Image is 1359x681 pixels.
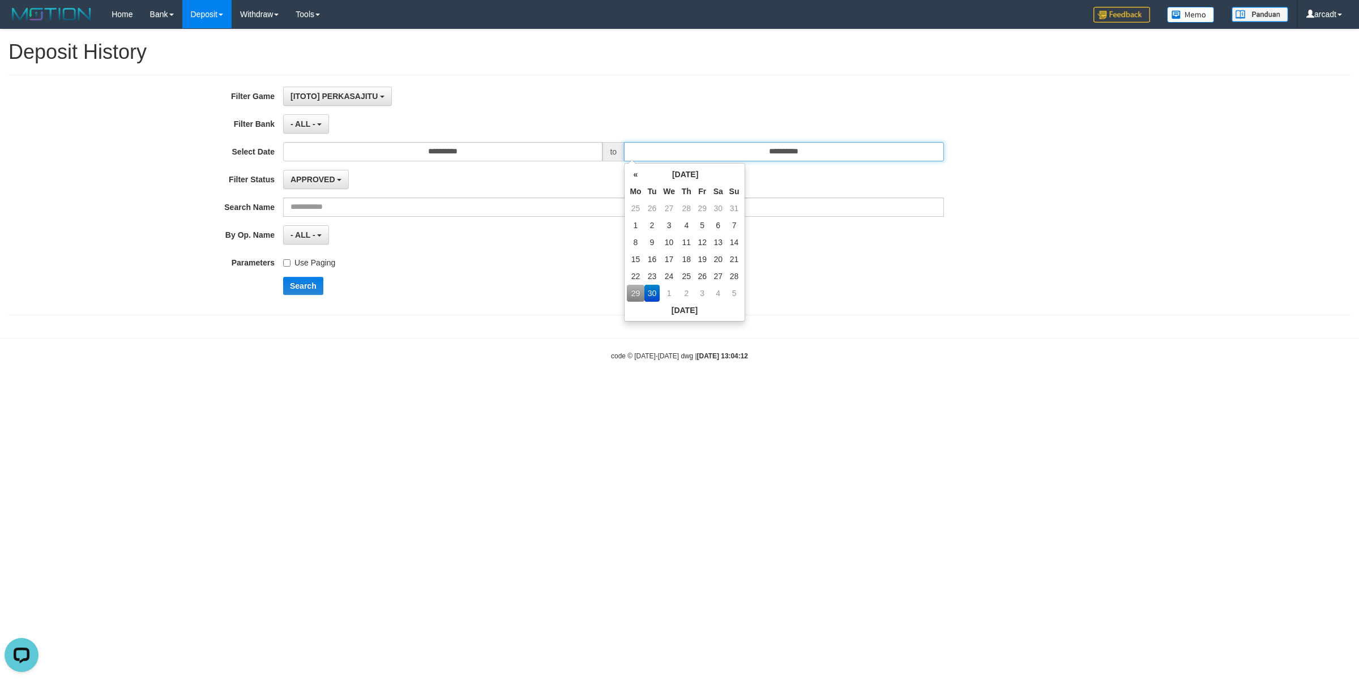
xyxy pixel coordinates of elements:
label: Use Paging [283,253,335,268]
td: 18 [678,251,695,268]
td: 28 [678,200,695,217]
th: « [627,166,644,183]
td: 30 [710,200,726,217]
td: 27 [660,200,678,217]
span: APPROVED [290,175,335,184]
button: Search [283,277,323,295]
td: 15 [627,251,644,268]
td: 16 [644,251,660,268]
td: 24 [660,268,678,285]
td: 26 [644,200,660,217]
small: code © [DATE]-[DATE] dwg | [611,352,748,360]
td: 5 [726,285,742,302]
button: [ITOTO] PERKASAJITU [283,87,392,106]
button: APPROVED [283,170,349,189]
td: 27 [710,268,726,285]
button: - ALL - [283,225,329,245]
td: 14 [726,234,742,251]
td: 17 [660,251,678,268]
img: Button%20Memo.svg [1167,7,1215,23]
th: Tu [644,183,660,200]
td: 21 [726,251,742,268]
td: 22 [627,268,644,285]
td: 25 [627,200,644,217]
img: MOTION_logo.png [8,6,95,23]
td: 13 [710,234,726,251]
td: 5 [695,217,710,234]
td: 8 [627,234,644,251]
th: Fr [695,183,710,200]
span: to [602,142,624,161]
button: Open LiveChat chat widget [5,5,39,38]
td: 4 [710,285,726,302]
th: Sa [710,183,726,200]
td: 12 [695,234,710,251]
td: 26 [695,268,710,285]
span: - ALL - [290,230,315,239]
th: [DATE] [627,302,742,319]
td: 6 [710,217,726,234]
h1: Deposit History [8,41,1351,63]
td: 11 [678,234,695,251]
img: panduan.png [1232,7,1288,22]
strong: [DATE] 13:04:12 [697,352,748,360]
td: 1 [627,217,644,234]
td: 19 [695,251,710,268]
td: 3 [695,285,710,302]
th: Th [678,183,695,200]
th: Mo [627,183,644,200]
td: 23 [644,268,660,285]
td: 3 [660,217,678,234]
span: [ITOTO] PERKASAJITU [290,92,378,101]
td: 20 [710,251,726,268]
input: Use Paging [283,259,290,267]
th: [DATE] [644,166,726,183]
td: 1 [660,285,678,302]
th: We [660,183,678,200]
td: 29 [695,200,710,217]
td: 25 [678,268,695,285]
td: 30 [644,285,660,302]
td: 4 [678,217,695,234]
td: 7 [726,217,742,234]
td: 2 [644,217,660,234]
td: 29 [627,285,644,302]
td: 2 [678,285,695,302]
img: Feedback.jpg [1093,7,1150,23]
button: - ALL - [283,114,329,134]
td: 31 [726,200,742,217]
td: 28 [726,268,742,285]
td: 10 [660,234,678,251]
span: - ALL - [290,119,315,129]
th: Su [726,183,742,200]
td: 9 [644,234,660,251]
